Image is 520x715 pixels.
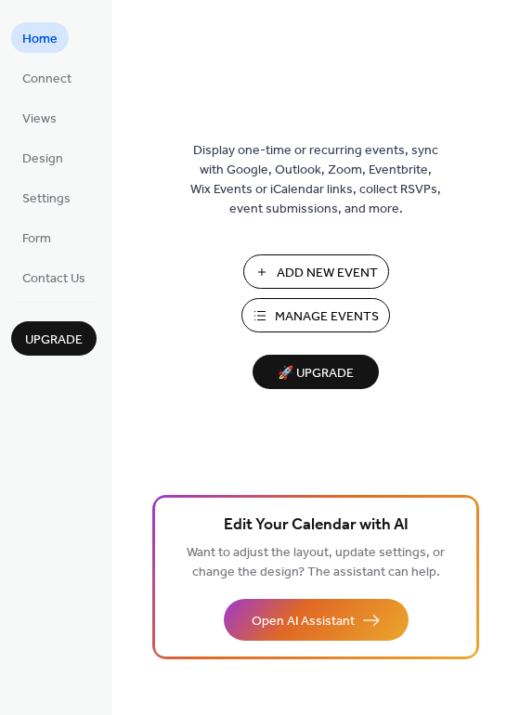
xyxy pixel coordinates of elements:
[22,189,71,209] span: Settings
[22,70,71,89] span: Connect
[275,307,379,327] span: Manage Events
[11,321,97,356] button: Upgrade
[187,540,445,585] span: Want to adjust the layout, update settings, or change the design? The assistant can help.
[11,222,62,253] a: Form
[11,62,83,93] a: Connect
[22,149,63,169] span: Design
[22,229,51,249] span: Form
[22,30,58,49] span: Home
[11,182,82,213] a: Settings
[22,110,57,129] span: Views
[190,141,441,219] span: Display one-time or recurring events, sync with Google, Outlook, Zoom, Eventbrite, Wix Events or ...
[11,262,97,292] a: Contact Us
[224,599,409,641] button: Open AI Assistant
[224,513,409,539] span: Edit Your Calendar with AI
[22,269,85,289] span: Contact Us
[264,361,368,386] span: 🚀 Upgrade
[11,102,68,133] a: Views
[277,264,378,283] span: Add New Event
[25,331,83,350] span: Upgrade
[11,22,69,53] a: Home
[241,298,390,332] button: Manage Events
[253,355,379,389] button: 🚀 Upgrade
[252,612,355,631] span: Open AI Assistant
[11,142,74,173] a: Design
[243,254,389,289] button: Add New Event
